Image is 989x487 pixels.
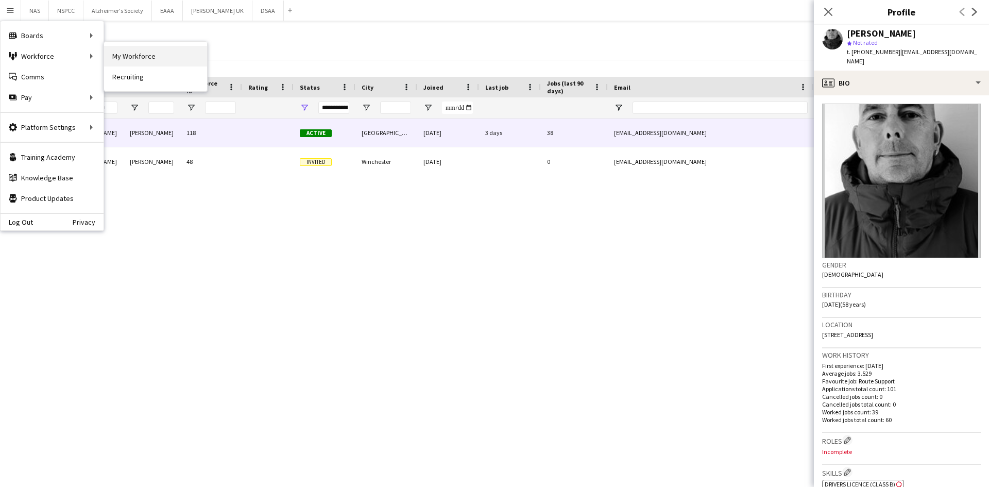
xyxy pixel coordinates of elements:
h3: Roles [822,435,981,446]
div: 118 [180,119,242,147]
button: Open Filter Menu [614,103,623,112]
button: Alzheimer's Society [83,1,152,21]
button: [PERSON_NAME] UK [183,1,252,21]
input: Email Filter Input [633,102,808,114]
div: 0 [541,147,608,176]
span: [DEMOGRAPHIC_DATA] [822,271,883,278]
div: [EMAIL_ADDRESS][DOMAIN_NAME] [608,147,814,176]
a: Privacy [73,218,104,226]
button: NAS [21,1,49,21]
div: [GEOGRAPHIC_DATA] [355,119,417,147]
img: Crew avatar or photo [822,104,981,258]
h3: Profile [814,5,989,19]
p: Incomplete [822,448,981,456]
input: Last Name Filter Input [148,102,174,114]
p: Cancelled jobs total count: 0 [822,400,981,408]
div: Pay [1,87,104,108]
div: Workforce [1,46,104,66]
input: First Name Filter Input [92,102,117,114]
div: [EMAIL_ADDRESS][DOMAIN_NAME] [608,119,814,147]
span: [STREET_ADDRESS] [822,331,873,339]
div: Bio [814,71,989,95]
div: Winchester [355,147,417,176]
span: City [362,83,373,91]
div: [PERSON_NAME] [124,147,180,176]
p: Worked jobs total count: 60 [822,416,981,424]
h3: Location [822,320,981,329]
p: Average jobs: 3.529 [822,370,981,377]
a: Recruiting [104,66,207,87]
div: [DATE] [417,119,479,147]
button: DSAA [252,1,284,21]
button: Open Filter Menu [423,103,433,112]
span: Not rated [853,39,878,46]
span: [DATE] (58 years) [822,300,866,308]
h3: Gender [822,260,981,270]
input: City Filter Input [380,102,411,114]
a: My Workforce [104,46,207,66]
p: Favourite job: Route Support [822,377,981,385]
button: Open Filter Menu [362,103,371,112]
div: Platform Settings [1,117,104,138]
div: 3 days [479,119,541,147]
div: Boards [1,25,104,46]
span: | [EMAIL_ADDRESS][DOMAIN_NAME] [847,48,977,65]
span: Jobs (last 90 days) [547,79,589,95]
button: NSPCC [49,1,83,21]
p: Applications total count: 101 [822,385,981,393]
h3: Skills [822,467,981,478]
span: t. [PHONE_NUMBER] [847,48,900,56]
h3: Birthday [822,290,981,299]
span: Last job [485,83,508,91]
div: 38 [541,119,608,147]
div: [PERSON_NAME] [847,29,916,38]
p: First experience: [DATE] [822,362,981,370]
a: Comms [1,66,104,87]
a: Knowledge Base [1,167,104,188]
span: Joined [423,83,444,91]
button: Open Filter Menu [300,103,309,112]
input: Joined Filter Input [442,102,473,114]
button: Open Filter Menu [186,103,196,112]
div: [PERSON_NAME] [124,119,180,147]
p: Worked jobs count: 39 [822,408,981,416]
h3: Work history [822,350,981,360]
span: Invited [300,158,332,166]
span: Rating [248,83,268,91]
button: Open Filter Menu [130,103,139,112]
span: Status [300,83,320,91]
span: Active [300,129,332,137]
div: [DATE] [417,147,479,176]
p: Cancelled jobs count: 0 [822,393,981,400]
a: Training Academy [1,147,104,167]
button: EAAA [152,1,183,21]
div: 48 [180,147,242,176]
a: Product Updates [1,188,104,209]
span: Email [614,83,630,91]
a: Log Out [1,218,33,226]
input: Workforce ID Filter Input [205,102,236,114]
